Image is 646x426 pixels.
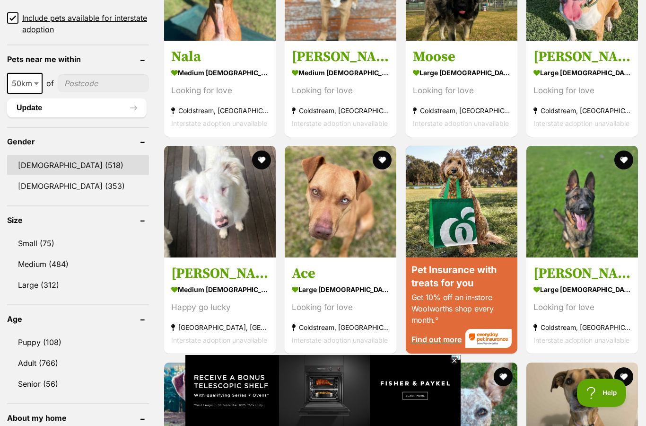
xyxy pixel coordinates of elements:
[46,78,54,89] span: of
[164,146,276,257] img: Luca - Border Collie Dog
[533,104,631,117] strong: Coldstream, [GEOGRAPHIC_DATA]
[7,275,149,295] a: Large (312)
[533,301,631,314] div: Looking for love
[494,367,513,386] button: favourite
[7,254,149,274] a: Medium (484)
[413,104,510,117] strong: Coldstream, [GEOGRAPHIC_DATA]
[164,41,276,137] a: Nala medium [DEMOGRAPHIC_DATA] Dog Looking for love Coldstream, [GEOGRAPHIC_DATA] Interstate adop...
[7,414,149,422] header: About my home
[285,41,396,137] a: [PERSON_NAME] medium [DEMOGRAPHIC_DATA] Dog Looking for love Coldstream, [GEOGRAPHIC_DATA] Inters...
[413,119,509,127] span: Interstate adoption unavailable
[526,146,638,257] img: Morgan - German Shepherd Dog
[413,48,510,66] h3: Moose
[292,301,389,314] div: Looking for love
[7,216,149,224] header: Size
[7,315,149,323] header: Age
[7,353,149,373] a: Adult (766)
[7,73,43,94] span: 50km
[292,321,389,334] strong: Coldstream, [GEOGRAPHIC_DATA]
[533,336,629,344] span: Interstate adoption unavailable
[413,66,510,80] strong: large [DEMOGRAPHIC_DATA] Dog
[171,321,269,334] strong: [GEOGRAPHIC_DATA], [GEOGRAPHIC_DATA]
[7,12,149,35] a: Include pets available for interstate adoption
[526,41,638,137] a: [PERSON_NAME] large [DEMOGRAPHIC_DATA] Dog Looking for love Coldstream, [GEOGRAPHIC_DATA] Interst...
[614,367,633,386] button: favourite
[285,146,396,257] img: Ace - Staffordshire Bull Terrier x Cane Corso Dog
[533,48,631,66] h3: [PERSON_NAME]
[406,41,517,137] a: Moose large [DEMOGRAPHIC_DATA] Dog Looking for love Coldstream, [GEOGRAPHIC_DATA] Interstate adop...
[614,151,633,169] button: favourite
[171,84,269,97] div: Looking for love
[171,265,269,283] h3: [PERSON_NAME]
[252,151,271,169] button: favourite
[7,98,147,117] button: Update
[533,283,631,296] strong: large [DEMOGRAPHIC_DATA] Dog
[292,48,389,66] h3: [PERSON_NAME]
[285,257,396,354] a: Ace large [DEMOGRAPHIC_DATA] Dog Looking for love Coldstream, [GEOGRAPHIC_DATA] Interstate adopti...
[526,257,638,354] a: [PERSON_NAME] large [DEMOGRAPHIC_DATA] Dog Looking for love Coldstream, [GEOGRAPHIC_DATA] Interst...
[533,321,631,334] strong: Coldstream, [GEOGRAPHIC_DATA]
[533,66,631,80] strong: large [DEMOGRAPHIC_DATA] Dog
[171,301,269,314] div: Happy go lucky
[151,379,495,421] iframe: Advertisement
[292,84,389,97] div: Looking for love
[292,336,388,344] span: Interstate adoption unavailable
[292,119,388,127] span: Interstate adoption unavailable
[373,151,392,169] button: favourite
[7,155,149,175] a: [DEMOGRAPHIC_DATA] (518)
[164,257,276,354] a: [PERSON_NAME] medium [DEMOGRAPHIC_DATA] Dog Happy go lucky [GEOGRAPHIC_DATA], [GEOGRAPHIC_DATA] I...
[413,84,510,97] div: Looking for love
[171,104,269,117] strong: Coldstream, [GEOGRAPHIC_DATA]
[533,265,631,283] h3: [PERSON_NAME]
[7,176,149,196] a: [DEMOGRAPHIC_DATA] (353)
[171,283,269,296] strong: medium [DEMOGRAPHIC_DATA] Dog
[7,374,149,394] a: Senior (56)
[292,265,389,283] h3: Ace
[7,137,149,146] header: Gender
[8,77,42,90] span: 50km
[533,84,631,97] div: Looking for love
[171,119,267,127] span: Interstate adoption unavailable
[7,332,149,352] a: Puppy (108)
[171,336,267,344] span: Interstate adoption unavailable
[292,283,389,296] strong: large [DEMOGRAPHIC_DATA] Dog
[7,233,149,253] a: Small (75)
[577,379,627,407] iframe: Help Scout Beacon - Open
[171,66,269,80] strong: medium [DEMOGRAPHIC_DATA] Dog
[7,55,149,63] header: Pets near me within
[58,74,149,92] input: postcode
[292,66,389,80] strong: medium [DEMOGRAPHIC_DATA] Dog
[292,104,389,117] strong: Coldstream, [GEOGRAPHIC_DATA]
[533,119,629,127] span: Interstate adoption unavailable
[22,12,149,35] span: Include pets available for interstate adoption
[171,48,269,66] h3: Nala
